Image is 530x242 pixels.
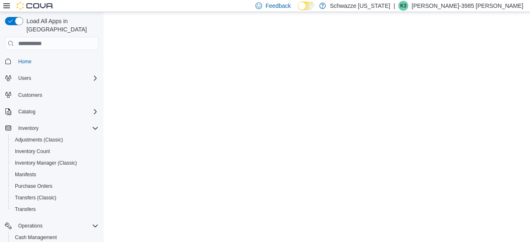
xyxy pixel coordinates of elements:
[393,1,395,11] p: |
[330,1,390,11] p: Schwazze [US_STATE]
[15,206,36,213] span: Transfers
[18,92,42,98] span: Customers
[400,1,407,11] span: K3
[15,107,99,117] span: Catalog
[8,146,102,157] button: Inventory Count
[15,148,50,155] span: Inventory Count
[15,137,63,143] span: Adjustments (Classic)
[12,170,99,180] span: Manifests
[12,204,99,214] span: Transfers
[2,89,102,101] button: Customers
[15,221,99,231] span: Operations
[15,171,36,178] span: Manifests
[8,192,102,204] button: Transfers (Classic)
[12,181,56,191] a: Purchase Orders
[8,180,102,192] button: Purchase Orders
[2,106,102,117] button: Catalog
[398,1,408,11] div: Kandice-3985 Marquez
[12,204,39,214] a: Transfers
[15,57,35,67] a: Home
[15,90,99,100] span: Customers
[8,204,102,215] button: Transfers
[265,2,291,10] span: Feedback
[15,123,99,133] span: Inventory
[8,169,102,180] button: Manifests
[12,146,53,156] a: Inventory Count
[15,221,46,231] button: Operations
[15,160,77,166] span: Inventory Manager (Classic)
[18,75,31,81] span: Users
[15,107,39,117] button: Catalog
[12,146,99,156] span: Inventory Count
[15,56,99,66] span: Home
[15,90,46,100] a: Customers
[15,234,57,241] span: Cash Management
[12,158,80,168] a: Inventory Manager (Classic)
[23,17,99,34] span: Load All Apps in [GEOGRAPHIC_DATA]
[2,220,102,232] button: Operations
[2,72,102,84] button: Users
[12,181,99,191] span: Purchase Orders
[18,223,43,229] span: Operations
[2,122,102,134] button: Inventory
[15,194,56,201] span: Transfers (Classic)
[12,135,99,145] span: Adjustments (Classic)
[8,157,102,169] button: Inventory Manager (Classic)
[12,170,39,180] a: Manifests
[15,123,42,133] button: Inventory
[17,2,54,10] img: Cova
[12,193,99,203] span: Transfers (Classic)
[12,193,60,203] a: Transfers (Classic)
[15,73,99,83] span: Users
[412,1,523,11] p: [PERSON_NAME]-3985 [PERSON_NAME]
[18,108,35,115] span: Catalog
[2,55,102,67] button: Home
[298,2,315,10] input: Dark Mode
[12,158,99,168] span: Inventory Manager (Classic)
[8,134,102,146] button: Adjustments (Classic)
[12,135,66,145] a: Adjustments (Classic)
[15,73,34,83] button: Users
[18,125,39,132] span: Inventory
[18,58,31,65] span: Home
[15,183,53,189] span: Purchase Orders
